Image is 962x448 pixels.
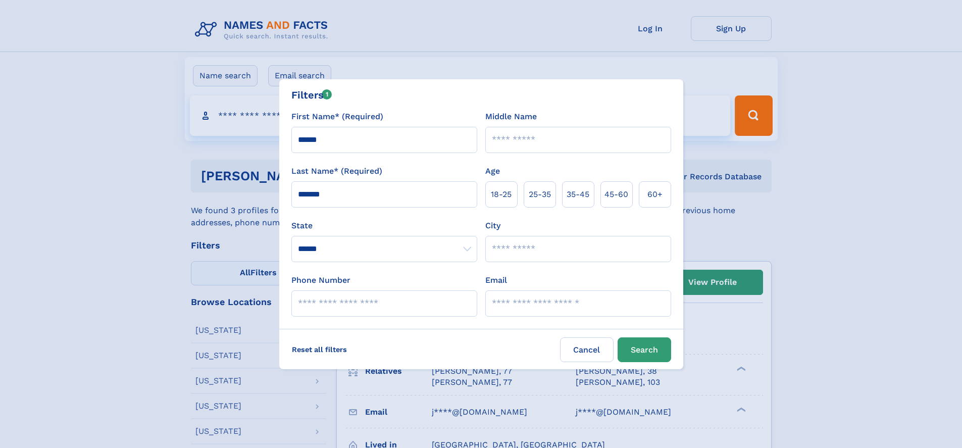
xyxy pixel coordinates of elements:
[567,188,589,201] span: 35‑45
[529,188,551,201] span: 25‑35
[647,188,663,201] span: 60+
[291,274,350,286] label: Phone Number
[485,220,500,232] label: City
[291,111,383,123] label: First Name* (Required)
[291,87,332,103] div: Filters
[560,337,614,362] label: Cancel
[485,111,537,123] label: Middle Name
[491,188,512,201] span: 18‑25
[285,337,353,362] label: Reset all filters
[604,188,628,201] span: 45‑60
[485,165,500,177] label: Age
[485,274,507,286] label: Email
[618,337,671,362] button: Search
[291,165,382,177] label: Last Name* (Required)
[291,220,477,232] label: State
